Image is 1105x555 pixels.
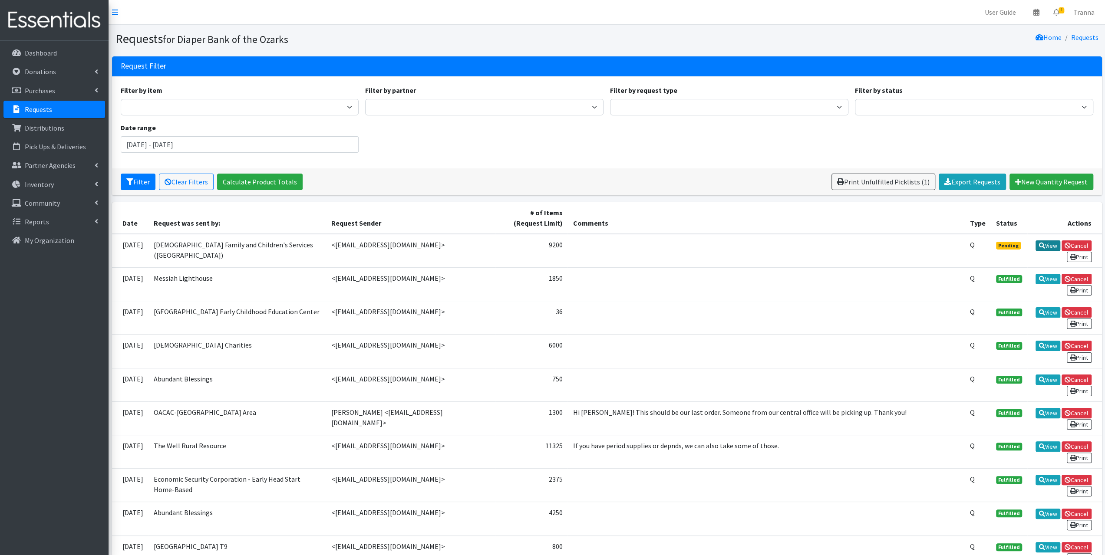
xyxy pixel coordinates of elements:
[1062,441,1092,452] a: Cancel
[326,469,495,502] td: <[EMAIL_ADDRESS][DOMAIN_NAME]>
[1067,285,1092,296] a: Print
[148,202,326,234] th: Request was sent by:
[112,202,148,234] th: Date
[25,142,86,151] p: Pick Ups & Deliveries
[3,44,105,62] a: Dashboard
[495,469,567,502] td: 2375
[217,174,303,190] a: Calculate Product Totals
[996,409,1022,417] span: Fulfilled
[112,267,148,301] td: [DATE]
[970,374,975,383] abbr: Quantity
[148,502,326,535] td: Abundant Blessings
[991,202,1027,234] th: Status
[1067,319,1092,329] a: Print
[326,401,495,435] td: [PERSON_NAME] <[EMAIL_ADDRESS][DOMAIN_NAME]>
[25,236,74,245] p: My Organization
[1067,453,1092,463] a: Print
[112,234,148,268] td: [DATE]
[567,202,965,234] th: Comments
[3,101,105,118] a: Requests
[1046,3,1066,21] a: 1
[148,435,326,468] td: The Well Rural Resource
[148,234,326,268] td: [DEMOGRAPHIC_DATA] Family and Children's Services ([GEOGRAPHIC_DATA])
[163,33,288,46] small: for Diaper Bank of the Ozarks
[3,82,105,99] a: Purchases
[996,543,1022,551] span: Fulfilled
[148,335,326,368] td: [DEMOGRAPHIC_DATA] Charities
[112,401,148,435] td: [DATE]
[25,86,55,95] p: Purchases
[939,174,1006,190] a: Export Requests
[1036,542,1060,552] a: View
[3,232,105,249] a: My Organization
[996,476,1022,484] span: Fulfilled
[148,368,326,401] td: Abundant Blessings
[121,62,166,71] h3: Request Filter
[1036,509,1060,519] a: View
[970,508,975,517] abbr: Quantity
[978,3,1023,21] a: User Guide
[112,469,148,502] td: [DATE]
[3,176,105,193] a: Inventory
[970,441,975,450] abbr: Quantity
[3,157,105,174] a: Partner Agencies
[326,435,495,468] td: <[EMAIL_ADDRESS][DOMAIN_NAME]>
[1036,374,1060,385] a: View
[1067,419,1092,430] a: Print
[1036,475,1060,485] a: View
[495,401,567,435] td: 1300
[495,502,567,535] td: 4250
[112,301,148,335] td: [DATE]
[1062,341,1092,351] a: Cancel
[1036,240,1060,251] a: View
[25,49,57,57] p: Dashboard
[25,67,56,76] p: Donations
[1062,542,1092,552] a: Cancel
[25,180,54,189] p: Inventory
[121,85,162,95] label: Filter by item
[1062,509,1092,519] a: Cancel
[1036,274,1060,284] a: View
[1036,441,1060,452] a: View
[970,240,975,249] abbr: Quantity
[495,202,567,234] th: # of Items (Request Limit)
[1067,252,1092,262] a: Print
[112,335,148,368] td: [DATE]
[1036,408,1060,418] a: View
[326,267,495,301] td: <[EMAIL_ADDRESS][DOMAIN_NAME]>
[159,174,214,190] a: Clear Filters
[495,234,567,268] td: 9200
[567,401,965,435] td: Hi [PERSON_NAME]! This should be our last order. Someone from our central office will be picking ...
[495,335,567,368] td: 6000
[1036,341,1060,351] a: View
[1059,7,1064,13] span: 1
[326,202,495,234] th: Request Sender
[25,217,49,226] p: Reports
[326,502,495,535] td: <[EMAIL_ADDRESS][DOMAIN_NAME]>
[970,475,975,483] abbr: Quantity
[1062,274,1092,284] a: Cancel
[1066,3,1102,21] a: Tranna
[970,274,975,282] abbr: Quantity
[148,301,326,335] td: [GEOGRAPHIC_DATA] Early Childhood Education Center
[970,542,975,551] abbr: Quantity
[148,267,326,301] td: Messiah Lighthouse
[996,275,1022,283] span: Fulfilled
[112,435,148,468] td: [DATE]
[965,202,991,234] th: Type
[610,85,677,95] label: Filter by request type
[1062,374,1092,385] a: Cancel
[855,85,903,95] label: Filter by status
[326,368,495,401] td: <[EMAIL_ADDRESS][DOMAIN_NAME]>
[25,161,76,170] p: Partner Agencies
[1062,408,1092,418] a: Cancel
[996,443,1022,450] span: Fulfilled
[115,31,604,46] h1: Requests
[326,335,495,368] td: <[EMAIL_ADDRESS][DOMAIN_NAME]>
[1009,174,1093,190] a: New Quantity Request
[3,194,105,212] a: Community
[1067,386,1092,396] a: Print
[25,199,60,207] p: Community
[996,242,1021,250] span: Pending
[495,435,567,468] td: 11325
